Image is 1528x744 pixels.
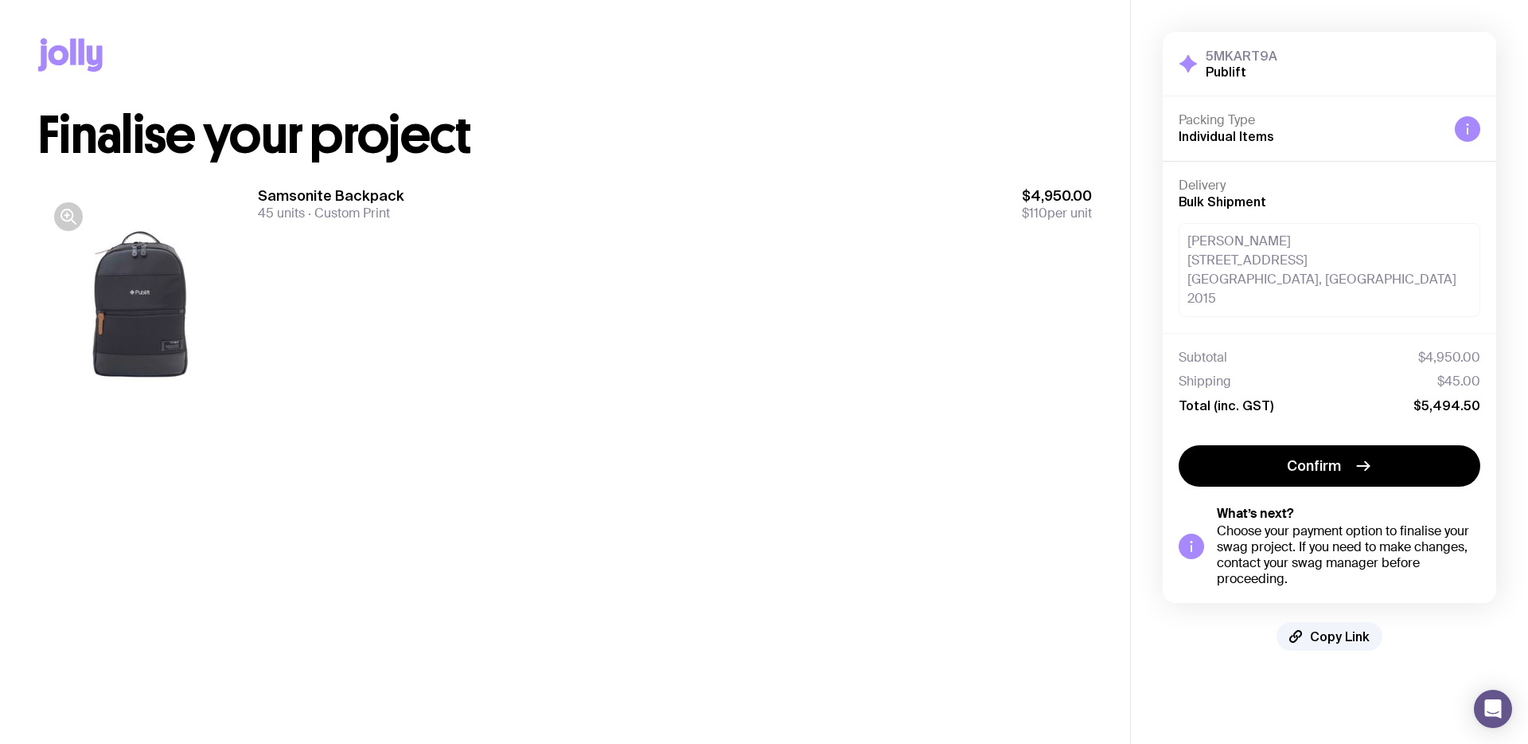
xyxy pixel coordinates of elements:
[1022,186,1092,206] span: $4,950.00
[1179,445,1480,487] button: Confirm
[1179,129,1274,143] span: Individual Items
[1206,64,1277,80] h2: Publift
[305,205,390,221] span: Custom Print
[38,110,1092,161] h1: Finalise your project
[1206,48,1277,64] h3: 5MKART9A
[1277,622,1382,651] button: Copy Link
[1287,456,1341,476] span: Confirm
[1217,506,1480,522] h5: What’s next?
[1022,206,1092,221] span: per unit
[1179,178,1480,194] h4: Delivery
[1179,397,1273,413] span: Total (inc. GST)
[1179,223,1480,317] div: [PERSON_NAME] [STREET_ADDRESS] [GEOGRAPHIC_DATA], [GEOGRAPHIC_DATA] 2015
[1179,194,1266,209] span: Bulk Shipment
[1179,350,1227,366] span: Subtotal
[258,186,404,206] h3: Samsonite Backpack
[1413,397,1480,413] span: $5,494.50
[1418,350,1480,366] span: $4,950.00
[1217,523,1480,587] div: Choose your payment option to finalise your swag project. If you need to make changes, contact yo...
[1179,374,1231,390] span: Shipping
[1437,374,1480,390] span: $45.00
[1022,205,1047,221] span: $110
[1474,690,1512,728] div: Open Intercom Messenger
[1179,112,1442,128] h4: Packing Type
[1310,628,1370,644] span: Copy Link
[258,205,305,221] span: 45 units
